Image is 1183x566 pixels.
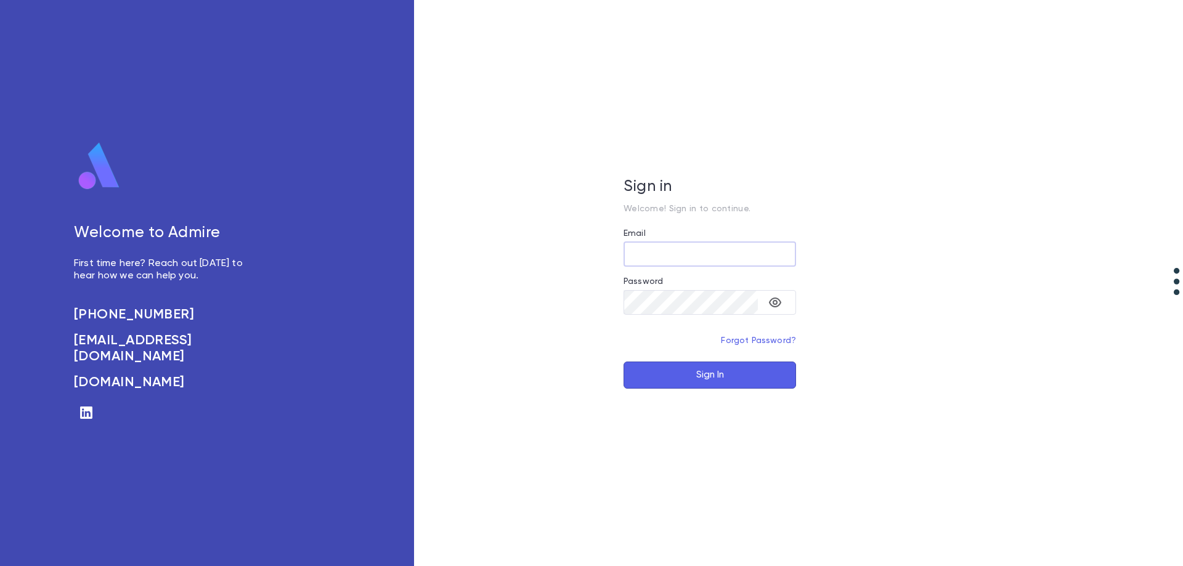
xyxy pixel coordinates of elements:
h5: Sign in [624,178,796,196]
a: [EMAIL_ADDRESS][DOMAIN_NAME] [74,333,256,365]
p: Welcome! Sign in to continue. [624,204,796,214]
a: [DOMAIN_NAME] [74,374,256,390]
label: Password [624,277,663,286]
h5: Welcome to Admire [74,224,256,243]
button: toggle password visibility [763,290,787,315]
img: logo [74,142,124,191]
label: Email [624,228,646,238]
a: [PHONE_NUMBER] [74,307,256,323]
a: Forgot Password? [721,336,796,345]
button: Sign In [624,362,796,389]
p: First time here? Reach out [DATE] to hear how we can help you. [74,257,256,282]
